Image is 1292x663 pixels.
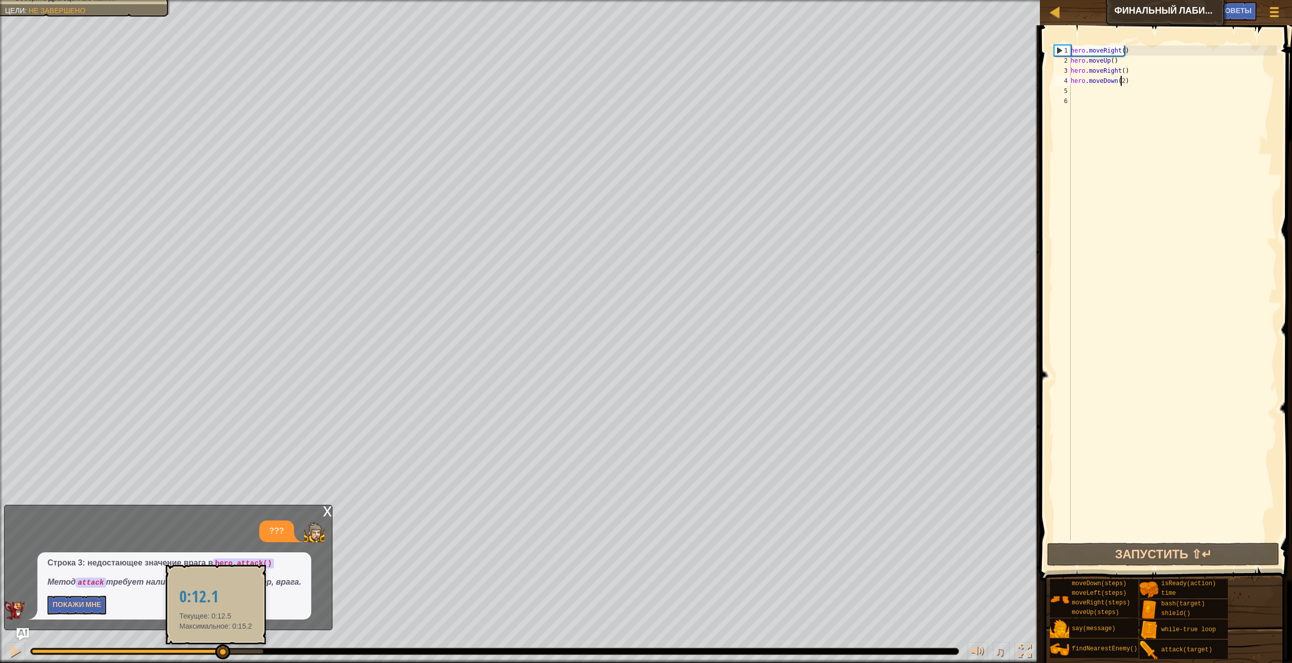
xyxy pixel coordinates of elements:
span: : [25,7,29,15]
span: bash(target) [1161,600,1205,607]
span: isReady(action) [1161,580,1216,587]
div: Текущее: 0:12.5 Максимальное: 0:15.2 [172,574,259,636]
button: Показать меню игры [1262,2,1287,26]
img: portrait.png [1139,621,1159,640]
img: portrait.png [1139,641,1159,660]
img: portrait.png [1139,600,1159,620]
button: ♫ [993,642,1010,663]
div: 5 [1054,86,1071,96]
img: portrait.png [1050,640,1069,659]
code: attack [76,578,106,588]
p: ??? [269,526,284,537]
span: moveRight(steps) [1072,599,1130,606]
button: Покажи мне [47,596,106,614]
code: hero.attack() [213,558,274,569]
p: Строка 3: недостающее значение врага в [47,557,301,569]
span: time [1161,590,1176,597]
img: portrait.png [1050,620,1069,639]
img: AI [5,601,25,620]
span: say(message) [1072,625,1115,632]
span: ♫ [995,644,1005,659]
div: 6 [1054,96,1071,106]
span: Советы [1220,6,1252,15]
em: Метод требует наличия аргумента, например, врага. [47,578,301,586]
img: portrait.png [1050,590,1069,609]
div: 2 [1054,56,1071,66]
span: findNearestEnemy() [1072,645,1137,652]
div: 3 [1054,66,1071,76]
span: moveLeft(steps) [1072,590,1126,597]
button: Ctrl + P: Pause [5,642,25,663]
div: 4 [1054,76,1071,86]
button: Регулировать громкость [968,642,988,663]
img: portrait.png [1139,580,1159,599]
span: Цели [5,7,25,15]
div: x [323,505,332,515]
span: while-true loop [1161,626,1216,633]
button: Запустить ⇧↵ [1047,543,1280,566]
span: moveUp(steps) [1072,609,1119,616]
img: Player [304,522,324,542]
div: 1 [1055,45,1071,56]
span: attack(target) [1161,646,1212,653]
span: Не завершено [29,7,85,15]
h2: 0:12.1 [179,588,252,606]
button: Ask AI [17,628,29,640]
button: Ask AI [1188,2,1215,21]
button: Переключить полноэкранный режим [1015,642,1035,663]
span: shield() [1161,610,1190,617]
span: Ask AI [1193,6,1210,15]
span: moveDown(steps) [1072,580,1126,587]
